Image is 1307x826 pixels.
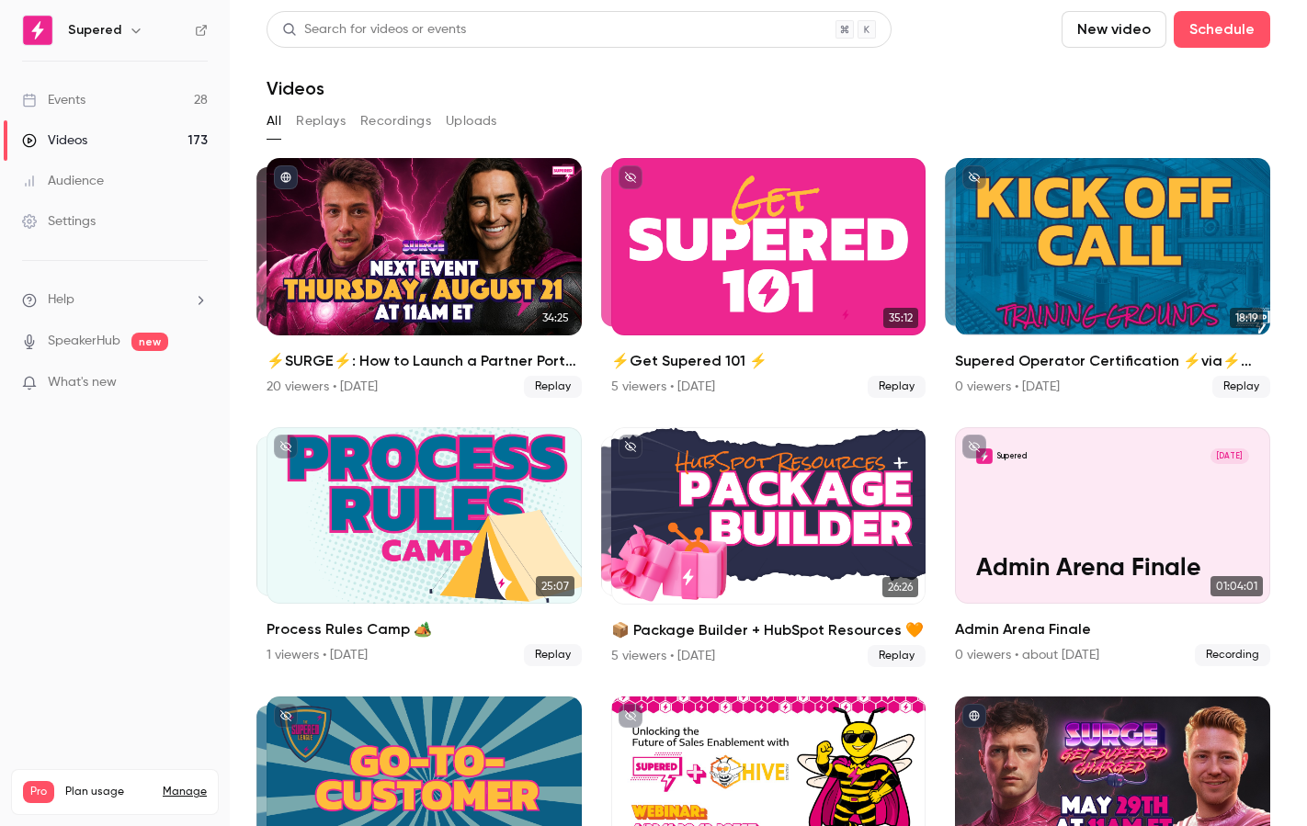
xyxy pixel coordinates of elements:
[524,376,582,398] span: Replay
[274,165,298,189] button: published
[955,427,1270,667] li: Admin Arena Finale
[868,645,926,667] span: Replay
[1210,448,1249,464] span: [DATE]
[48,332,120,351] a: SpeakerHub
[611,158,926,398] li: ⚡️Get Supered 101 ⚡️
[267,158,582,398] a: 34:2534:25⚡️SURGE⚡️: How to Launch a Partner Portal On Top of HubSpot w/Introw20 viewers • [DATE]...
[186,375,208,391] iframe: Noticeable Trigger
[868,376,926,398] span: Replay
[619,435,642,458] button: unpublished
[955,618,1270,640] h2: Admin Arena Finale
[22,131,87,150] div: Videos
[1230,308,1263,328] span: 18:19
[955,158,1270,398] a: 18:1918:19Supered Operator Certification ⚡️via⚡️ Training Grounds: Kickoff Call0 viewers • [DATE]...
[611,350,926,372] h2: ⚡️Get Supered 101 ⚡️
[22,91,85,109] div: Events
[267,158,582,398] li: ⚡️SURGE⚡️: How to Launch a Partner Portal On Top of HubSpot w/Introw
[48,373,117,392] span: What's new
[619,165,642,189] button: unpublished
[267,427,582,667] a: 25:0725:07Process Rules Camp 🏕️1 viewers • [DATE]Replay
[882,577,918,597] span: 26:26
[976,554,1248,583] p: Admin Arena Finale
[955,427,1270,667] a: Admin Arena FinaleSupered[DATE]Admin Arena Finale01:04:01Admin Arena Finale0 viewers • about [DAT...
[267,427,582,667] li: Process Rules Camp 🏕️
[267,350,582,372] h2: ⚡️SURGE⚡️: How to Launch a Partner Portal On Top of HubSpot w/Introw
[611,647,715,665] div: 5 viewers • [DATE]
[360,107,431,136] button: Recordings
[955,646,1099,664] div: 0 viewers • about [DATE]
[1195,644,1270,666] span: Recording
[955,350,1270,372] h2: Supered Operator Certification ⚡️via⚡️ Training Grounds: Kickoff Call
[65,785,152,799] span: Plan usage
[611,619,926,641] h2: 📦 Package Builder + HubSpot Resources 🧡
[22,212,96,231] div: Settings
[611,158,926,398] a: 35:1235:12⚡️Get Supered 101 ⚡️5 viewers • [DATE]Replay
[955,158,1270,398] li: Supered Operator Certification ⚡️via⚡️ Training Grounds: Kickoff Call
[955,378,1060,396] div: 0 viewers • [DATE]
[962,435,986,458] button: unpublished
[274,704,298,728] button: unpublished
[1212,376,1270,398] span: Replay
[1210,576,1263,596] span: 01:04:01
[1174,11,1270,48] button: Schedule
[131,333,168,351] span: new
[267,646,368,664] div: 1 viewers • [DATE]
[536,576,574,596] span: 25:07
[962,165,986,189] button: unpublished
[163,785,207,799] a: Manage
[22,172,104,190] div: Audience
[611,427,926,667] a: 26:2626:26📦 Package Builder + HubSpot Resources 🧡5 viewers • [DATE]Replay
[23,781,54,803] span: Pro
[267,618,582,640] h2: Process Rules Camp 🏕️
[48,290,74,310] span: Help
[611,378,715,396] div: 5 viewers • [DATE]
[1062,11,1166,48] button: New video
[68,21,121,40] h6: Supered
[267,11,1270,815] section: Videos
[537,308,574,328] span: 34:25
[296,107,346,136] button: Replays
[274,435,298,458] button: unpublished
[23,16,52,45] img: Supered
[611,427,926,667] li: 📦 Package Builder + HubSpot Resources 🧡
[997,451,1028,462] p: Supered
[883,308,918,328] span: 35:12
[619,704,642,728] button: unpublished
[446,107,497,136] button: Uploads
[22,290,208,310] li: help-dropdown-opener
[267,107,281,136] button: All
[962,704,986,728] button: published
[282,20,466,40] div: Search for videos or events
[267,77,324,99] h1: Videos
[524,644,582,666] span: Replay
[267,378,378,396] div: 20 viewers • [DATE]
